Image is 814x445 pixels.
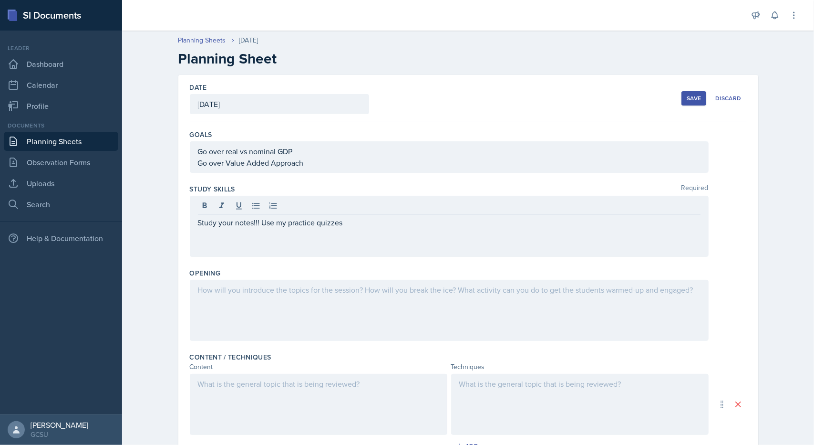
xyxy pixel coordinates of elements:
[4,195,118,214] a: Search
[4,153,118,172] a: Observation Forms
[687,95,701,102] div: Save
[4,132,118,151] a: Planning Sheets
[451,362,709,372] div: Techniques
[681,184,709,194] span: Required
[31,430,88,439] div: GCSU
[190,352,271,362] label: Content / Techniques
[198,217,701,228] p: Study your notes!!! Use my practice quizzes
[4,44,118,53] div: Leader
[198,146,701,157] p: Go over real vs nominal GDP
[4,54,118,74] a: Dashboard
[190,184,235,194] label: Study Skills
[190,83,206,92] label: Date
[178,50,758,67] h2: Planning Sheet
[715,95,741,102] div: Discard
[178,35,226,45] a: Planning Sheets
[198,157,701,169] p: Go over Value Added Approach
[4,174,118,193] a: Uploads
[4,96,118,116] a: Profile
[31,420,88,430] div: [PERSON_NAME]
[681,91,706,106] button: Save
[190,130,212,139] label: Goals
[4,229,118,248] div: Help & Documentation
[190,362,447,372] div: Content
[4,75,118,95] a: Calendar
[710,91,746,106] button: Discard
[190,268,220,278] label: Opening
[4,121,118,130] div: Documents
[239,35,258,45] div: [DATE]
